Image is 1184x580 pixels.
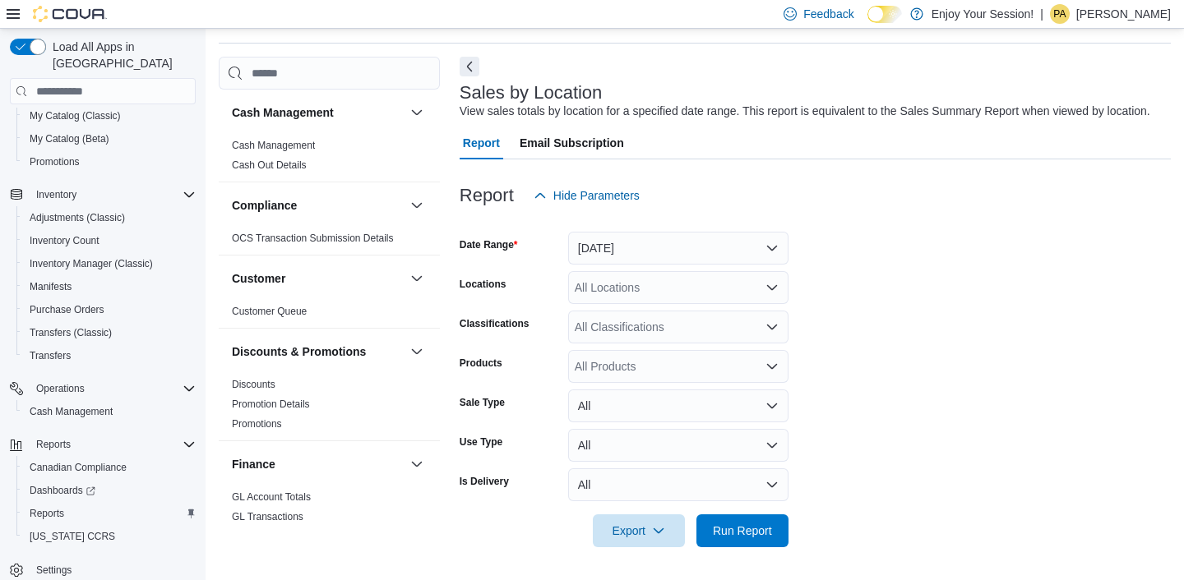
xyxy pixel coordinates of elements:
button: Inventory Count [16,229,202,252]
span: Inventory [36,188,76,201]
button: All [568,429,789,462]
label: Sale Type [460,396,505,409]
button: Export [593,514,685,547]
span: Report [463,127,500,159]
a: GL Transactions [232,511,303,522]
span: OCS Transaction Submission Details [232,232,394,245]
span: Feedback [803,6,853,22]
button: Transfers (Classic) [16,321,202,344]
button: Adjustments (Classic) [16,206,202,229]
label: Locations [460,278,506,291]
span: Promotions [232,417,282,430]
button: Open list of options [765,360,779,373]
a: My Catalog (Classic) [23,106,127,126]
a: Canadian Compliance [23,458,133,477]
label: Date Range [460,238,518,251]
span: Reports [30,435,196,454]
span: Purchase Orders [23,300,196,320]
label: Use Type [460,435,502,449]
a: Reports [23,504,71,523]
span: Washington CCRS [23,527,196,546]
h3: Customer [232,270,285,287]
span: Export [603,514,675,547]
span: Reports [36,438,71,451]
span: Hide Parameters [553,187,640,204]
a: Transfers (Classic) [23,323,118,343]
button: Open list of options [765,320,779,334]
button: Canadian Compliance [16,456,202,479]
button: Customer [407,269,427,288]
a: Settings [30,560,78,580]
a: Promotions [232,418,282,430]
button: Operations [30,379,91,398]
a: Cash Management [232,140,315,151]
span: GL Transactions [232,510,303,523]
button: Reports [30,435,77,454]
button: My Catalog (Classic) [16,104,202,127]
a: Transfers [23,346,77,366]
a: OCS Transaction Submission Details [232,232,394,244]
a: Discounts [232,379,275,390]
a: Inventory Manager (Classic) [23,254,160,274]
span: Manifests [30,280,72,293]
span: GL Account Totals [232,490,311,504]
span: Canadian Compliance [30,461,127,474]
button: [US_STATE] CCRS [16,525,202,548]
button: Discounts & Promotions [232,343,404,360]
p: | [1040,4,1043,24]
span: My Catalog (Classic) [30,109,121,122]
button: Inventory [3,183,202,206]
a: Dashboards [23,481,102,500]
a: Dashboards [16,479,202,502]
span: Operations [30,379,196,398]
span: Load All Apps in [GEOGRAPHIC_DATA] [46,39,196,71]
span: Inventory Manager (Classic) [30,257,153,270]
button: Inventory Manager (Classic) [16,252,202,275]
span: My Catalog (Classic) [23,106,196,126]
a: Promotions [23,152,86,172]
span: Inventory Count [30,234,99,247]
span: Purchase Orders [30,303,104,316]
a: Manifests [23,277,78,297]
span: Inventory [30,185,196,205]
button: Open list of options [765,281,779,294]
h3: Report [460,186,514,205]
button: Promotions [16,150,202,173]
a: Inventory Count [23,231,106,251]
span: Cash Management [23,402,196,421]
span: Transfers (Classic) [23,323,196,343]
button: Finance [232,456,404,472]
span: Canadian Compliance [23,458,196,477]
img: Cova [33,6,107,22]
h3: Cash Management [232,104,334,121]
button: Next [460,57,479,76]
button: Purchase Orders [16,298,202,321]
span: Customer Queue [232,305,307,318]
a: Adjustments (Classic) [23,208,132,228]
button: Discounts & Promotions [407,342,427,361]
span: Transfers [30,349,71,362]
span: Adjustments (Classic) [23,208,196,228]
button: Cash Management [232,104,404,121]
a: My Catalog (Beta) [23,129,116,149]
button: Reports [3,433,202,456]
span: [US_STATE] CCRS [30,530,115,543]
label: Products [460,357,502,370]
label: Classifications [460,317,530,330]
span: Dashboards [30,484,95,497]
button: Compliance [232,197,404,214]
span: Dark Mode [867,23,868,24]
span: Promotions [30,155,80,168]
button: Transfers [16,344,202,367]
a: Cash Management [23,402,119,421]
span: Settings [30,559,196,580]
button: Hide Parameters [527,179,646,212]
span: Run Report [713,522,772,539]
button: Cash Management [16,400,202,423]
a: Cash Out Details [232,159,307,171]
button: Cash Management [407,103,427,122]
input: Dark Mode [867,6,902,23]
h3: Discounts & Promotions [232,343,366,360]
span: Cash Management [232,139,315,152]
p: [PERSON_NAME] [1076,4,1171,24]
